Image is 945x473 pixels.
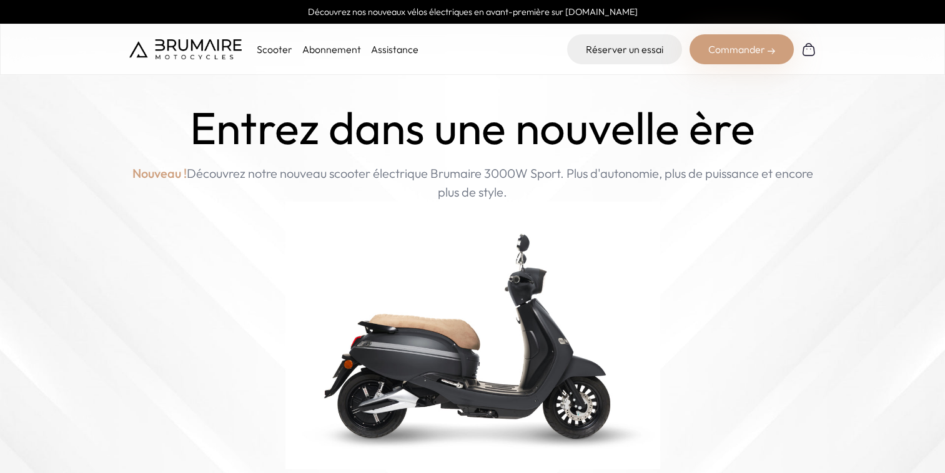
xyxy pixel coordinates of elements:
[371,43,418,56] a: Assistance
[257,42,292,57] p: Scooter
[190,102,755,154] h1: Entrez dans une nouvelle ère
[132,164,187,183] span: Nouveau !
[129,39,242,59] img: Brumaire Motocycles
[302,43,361,56] a: Abonnement
[801,42,816,57] img: Panier
[567,34,682,64] a: Réserver un essai
[129,164,816,202] p: Découvrez notre nouveau scooter électrique Brumaire 3000W Sport. Plus d'autonomie, plus de puissa...
[690,34,794,64] div: Commander
[768,47,775,55] img: right-arrow-2.png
